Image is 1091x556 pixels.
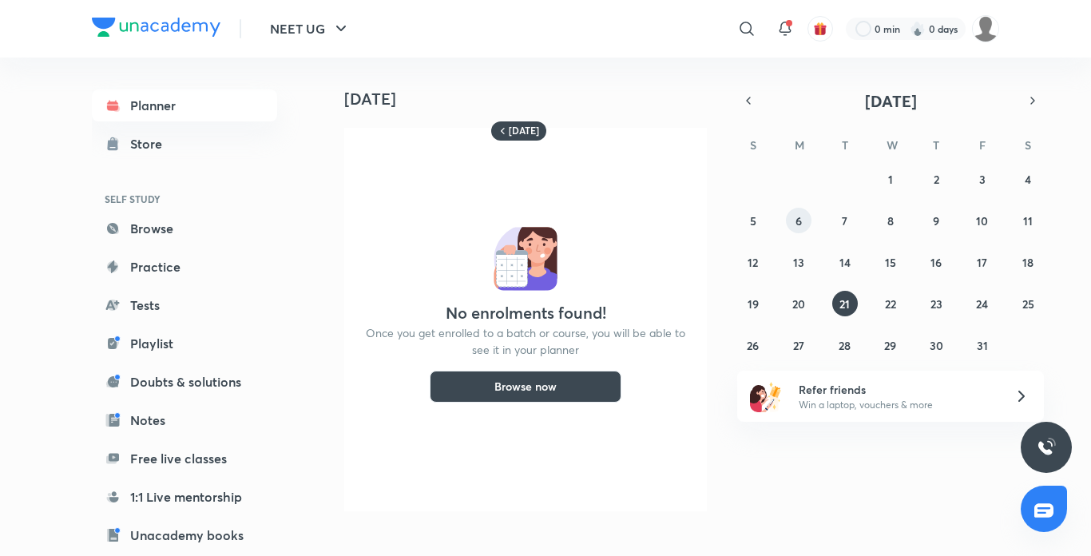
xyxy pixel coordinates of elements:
[750,137,756,153] abbr: Sunday
[923,166,949,192] button: October 2, 2025
[910,21,926,37] img: streak
[786,291,811,316] button: October 20, 2025
[92,128,277,160] a: Store
[970,208,995,233] button: October 10, 2025
[344,89,720,109] h4: [DATE]
[792,296,805,312] abbr: October 20, 2025
[130,134,172,153] div: Store
[839,338,851,353] abbr: October 28, 2025
[977,255,987,270] abbr: October 17, 2025
[430,371,621,403] button: Browse now
[92,443,277,475] a: Free live classes
[887,213,894,228] abbr: October 8, 2025
[92,328,277,359] a: Playlist
[92,18,220,41] a: Company Logo
[832,332,858,358] button: October 28, 2025
[842,213,847,228] abbr: October 7, 2025
[970,291,995,316] button: October 24, 2025
[832,208,858,233] button: October 7, 2025
[839,296,850,312] abbr: October 21, 2025
[740,249,766,275] button: October 12, 2025
[979,172,986,187] abbr: October 3, 2025
[92,18,220,37] img: Company Logo
[786,208,811,233] button: October 6, 2025
[92,89,277,121] a: Planner
[363,324,688,358] p: Once you get enrolled to a batch or course, you will be able to see it in your planner
[750,380,782,412] img: referral
[930,338,943,353] abbr: October 30, 2025
[795,137,804,153] abbr: Monday
[878,291,903,316] button: October 22, 2025
[1025,137,1031,153] abbr: Saturday
[494,227,557,291] img: No events
[813,22,827,36] img: avatar
[976,213,988,228] abbr: October 10, 2025
[760,89,1022,112] button: [DATE]
[92,481,277,513] a: 1:1 Live mentorship
[1025,172,1031,187] abbr: October 4, 2025
[923,291,949,316] button: October 23, 2025
[1015,291,1041,316] button: October 25, 2025
[970,332,995,358] button: October 31, 2025
[92,404,277,436] a: Notes
[795,213,802,228] abbr: October 6, 2025
[878,249,903,275] button: October 15, 2025
[446,304,606,323] h4: No enrolments found!
[748,255,758,270] abbr: October 12, 2025
[972,15,999,42] img: Barsha Singh
[786,332,811,358] button: October 27, 2025
[260,13,360,45] button: NEET UG
[92,366,277,398] a: Doubts & solutions
[884,338,896,353] abbr: October 29, 2025
[793,255,804,270] abbr: October 13, 2025
[865,90,917,112] span: [DATE]
[832,291,858,316] button: October 21, 2025
[92,251,277,283] a: Practice
[933,137,939,153] abbr: Thursday
[979,137,986,153] abbr: Friday
[888,172,893,187] abbr: October 1, 2025
[934,172,939,187] abbr: October 2, 2025
[1022,255,1033,270] abbr: October 18, 2025
[750,213,756,228] abbr: October 5, 2025
[747,338,759,353] abbr: October 26, 2025
[1022,296,1034,312] abbr: October 25, 2025
[807,16,833,42] button: avatar
[930,255,942,270] abbr: October 16, 2025
[509,125,539,137] h6: [DATE]
[1015,166,1041,192] button: October 4, 2025
[740,332,766,358] button: October 26, 2025
[832,249,858,275] button: October 14, 2025
[92,185,277,212] h6: SELF STUDY
[839,255,851,270] abbr: October 14, 2025
[878,208,903,233] button: October 8, 2025
[1037,438,1056,457] img: ttu
[977,338,988,353] abbr: October 31, 2025
[92,519,277,551] a: Unacademy books
[793,338,804,353] abbr: October 27, 2025
[970,166,995,192] button: October 3, 2025
[923,208,949,233] button: October 9, 2025
[933,213,939,228] abbr: October 9, 2025
[842,137,848,153] abbr: Tuesday
[740,291,766,316] button: October 19, 2025
[92,289,277,321] a: Tests
[1023,213,1033,228] abbr: October 11, 2025
[740,208,766,233] button: October 5, 2025
[1015,249,1041,275] button: October 18, 2025
[887,137,898,153] abbr: Wednesday
[976,296,988,312] abbr: October 24, 2025
[1015,208,1041,233] button: October 11, 2025
[930,296,942,312] abbr: October 23, 2025
[748,296,759,312] abbr: October 19, 2025
[786,249,811,275] button: October 13, 2025
[878,332,903,358] button: October 29, 2025
[885,255,896,270] abbr: October 15, 2025
[799,398,995,412] p: Win a laptop, vouchers & more
[878,166,903,192] button: October 1, 2025
[885,296,896,312] abbr: October 22, 2025
[923,332,949,358] button: October 30, 2025
[970,249,995,275] button: October 17, 2025
[799,381,995,398] h6: Refer friends
[92,212,277,244] a: Browse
